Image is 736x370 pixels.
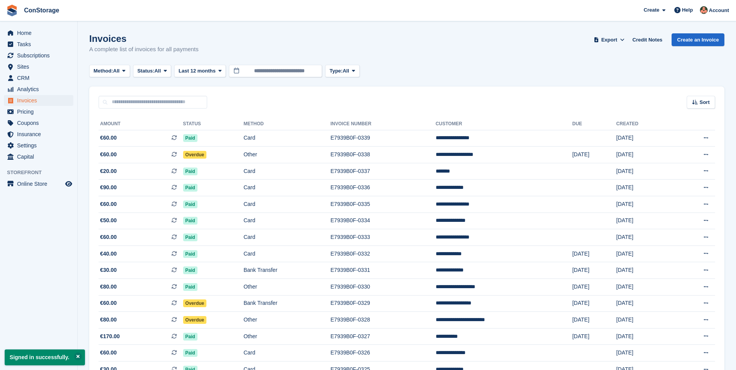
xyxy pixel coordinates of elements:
th: Status [183,118,244,130]
span: Paid [183,168,197,175]
span: €60.00 [100,150,117,159]
td: [DATE] [616,130,673,147]
td: E7939B0F-0332 [331,246,436,262]
td: E7939B0F-0333 [331,229,436,246]
td: [DATE] [616,246,673,262]
span: Overdue [183,316,207,324]
td: Other [244,328,331,345]
span: €50.00 [100,216,117,225]
button: Status: All [133,65,171,78]
span: Overdue [183,299,207,307]
td: [DATE] [616,180,673,196]
a: menu [4,151,73,162]
span: €60.00 [100,233,117,241]
td: E7939B0F-0338 [331,147,436,163]
span: Type: [329,67,343,75]
a: Preview store [64,179,73,188]
span: Paid [183,201,197,208]
span: €80.00 [100,316,117,324]
th: Created [616,118,673,130]
a: menu [4,39,73,50]
td: [DATE] [572,147,616,163]
th: Invoice Number [331,118,436,130]
span: Paid [183,184,197,192]
span: €80.00 [100,283,117,291]
td: [DATE] [616,163,673,180]
td: Card [244,163,331,180]
span: All [343,67,349,75]
span: Online Store [17,178,64,189]
td: [DATE] [616,345,673,361]
span: Sites [17,61,64,72]
td: Other [244,312,331,329]
img: Rena Aslanova [700,6,708,14]
span: Analytics [17,84,64,95]
span: Paid [183,349,197,357]
td: Card [244,180,331,196]
span: €60.00 [100,299,117,307]
td: [DATE] [572,295,616,312]
td: Other [244,147,331,163]
span: Paid [183,250,197,258]
td: [DATE] [572,312,616,329]
th: Due [572,118,616,130]
th: Customer [436,118,572,130]
td: [DATE] [616,196,673,213]
span: Capital [17,151,64,162]
span: Method: [94,67,113,75]
a: menu [4,61,73,72]
span: Tasks [17,39,64,50]
td: [DATE] [616,279,673,296]
span: €60.00 [100,200,117,208]
td: Card [244,213,331,229]
a: menu [4,118,73,128]
a: menu [4,129,73,140]
td: Other [244,279,331,296]
span: Settings [17,140,64,151]
span: €170.00 [100,332,120,341]
span: Paid [183,266,197,274]
td: E7939B0F-0327 [331,328,436,345]
td: Card [244,229,331,246]
a: menu [4,95,73,106]
td: E7939B0F-0328 [331,312,436,329]
td: E7939B0F-0335 [331,196,436,213]
button: Export [592,33,626,46]
a: menu [4,140,73,151]
span: All [154,67,161,75]
span: Storefront [7,169,77,176]
h1: Invoices [89,33,199,44]
td: [DATE] [616,328,673,345]
td: [DATE] [616,229,673,246]
span: Paid [183,134,197,142]
td: [DATE] [572,328,616,345]
span: Paid [183,283,197,291]
td: [DATE] [616,295,673,312]
span: Create [644,6,659,14]
td: [DATE] [616,262,673,279]
span: Subscriptions [17,50,64,61]
p: Signed in successfully. [5,349,85,365]
span: €20.00 [100,167,117,175]
span: Last 12 months [178,67,215,75]
span: Paid [183,333,197,341]
span: Account [709,7,729,14]
span: Home [17,28,64,38]
a: Credit Notes [629,33,665,46]
td: Card [244,130,331,147]
th: Method [244,118,331,130]
p: A complete list of invoices for all payments [89,45,199,54]
td: [DATE] [616,147,673,163]
span: Status: [137,67,154,75]
button: Last 12 months [174,65,226,78]
a: Create an Invoice [672,33,724,46]
td: Bank Transfer [244,295,331,312]
td: Bank Transfer [244,262,331,279]
a: menu [4,106,73,117]
td: E7939B0F-0339 [331,130,436,147]
span: CRM [17,73,64,83]
td: [DATE] [572,279,616,296]
img: stora-icon-8386f47178a22dfd0bd8f6a31ec36ba5ce8667c1dd55bd0f319d3a0aa187defe.svg [6,5,18,16]
button: Type: All [325,65,359,78]
span: €60.00 [100,134,117,142]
